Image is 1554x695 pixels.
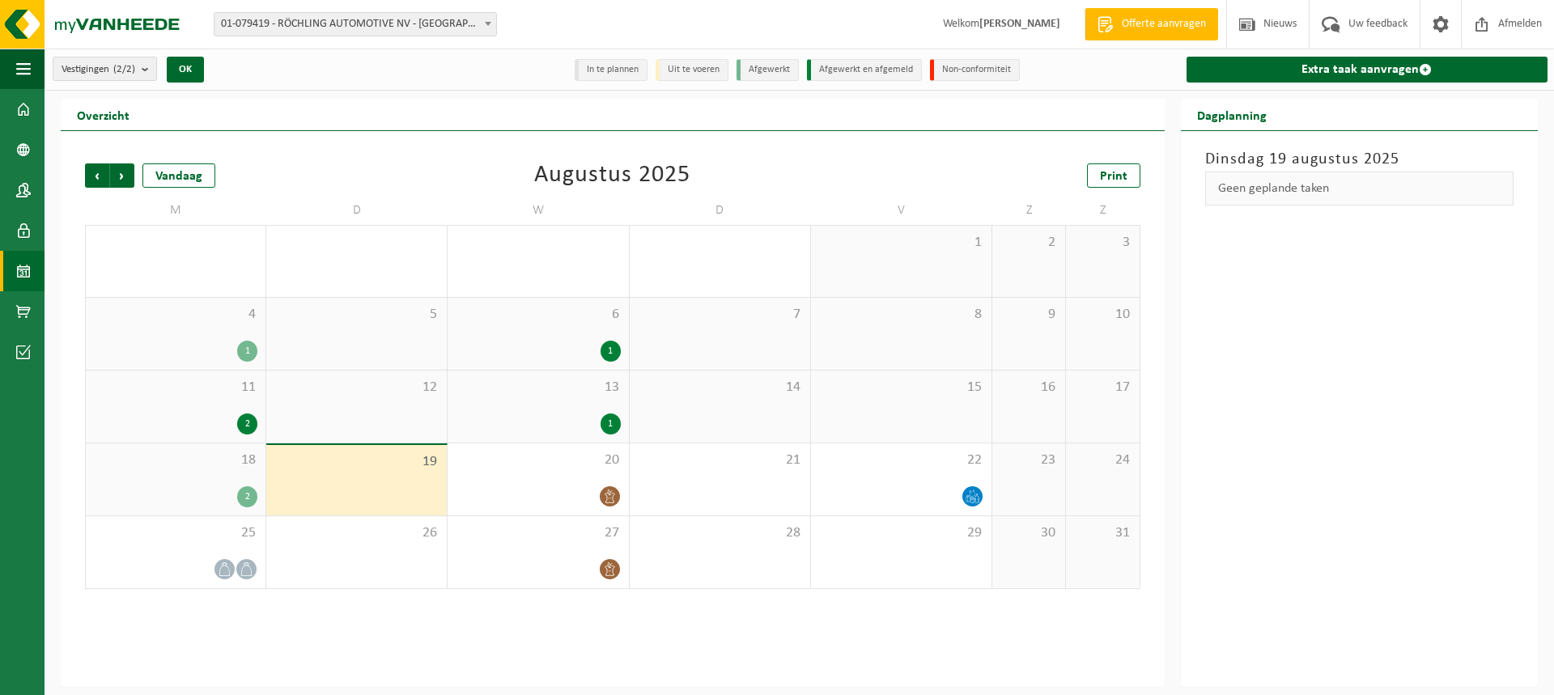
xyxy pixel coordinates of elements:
span: 15 [819,379,983,396]
h2: Dagplanning [1181,99,1283,130]
span: Offerte aanvragen [1118,16,1210,32]
button: OK [167,57,204,83]
a: Print [1087,163,1140,188]
span: 27 [456,524,620,542]
span: 6 [456,306,620,324]
td: V [811,196,992,225]
span: 30 [1000,524,1057,542]
span: 28 [638,524,802,542]
span: 17 [1074,379,1131,396]
span: 23 [1000,451,1057,469]
li: Afgewerkt en afgemeld [807,59,922,81]
span: 3 [1074,234,1131,252]
button: Vestigingen(2/2) [53,57,157,81]
td: D [630,196,811,225]
div: Vandaag [142,163,215,188]
a: Extra taak aanvragen [1187,57,1548,83]
h3: Dinsdag 19 augustus 2025 [1205,147,1514,172]
li: Non-conformiteit [930,59,1020,81]
span: 01-079419 - RÖCHLING AUTOMOTIVE NV - GIJZEGEM [214,12,497,36]
span: 12 [274,379,439,396]
span: 29 [819,524,983,542]
td: Z [1066,196,1140,225]
td: M [85,196,266,225]
span: Volgende [110,163,134,188]
span: 18 [94,451,257,469]
span: 24 [1074,451,1131,469]
span: 14 [638,379,802,396]
span: Print [1100,170,1127,183]
li: Uit te voeren [656,59,728,81]
span: 4 [94,306,257,324]
h2: Overzicht [61,99,146,130]
span: 8 [819,306,983,324]
li: In te plannen [575,59,647,81]
span: 25 [94,524,257,542]
span: 13 [456,379,620,396]
span: 31 [1074,524,1131,542]
span: 26 [274,524,439,542]
count: (2/2) [113,64,135,74]
div: 2 [237,413,257,434]
span: 1 [819,234,983,252]
div: 1 [237,341,257,362]
span: 2 [1000,234,1057,252]
span: Vestigingen [62,57,135,82]
div: 1 [601,413,621,434]
span: 11 [94,379,257,396]
span: 21 [638,451,802,469]
td: D [266,196,448,225]
span: 5 [274,306,439,324]
span: 22 [819,451,983,469]
li: Afgewerkt [737,59,799,81]
div: Geen geplande taken [1205,172,1514,206]
strong: [PERSON_NAME] [979,18,1060,30]
span: 10 [1074,306,1131,324]
span: 9 [1000,306,1057,324]
div: Augustus 2025 [534,163,690,188]
span: 19 [274,453,439,471]
td: Z [992,196,1066,225]
span: 7 [638,306,802,324]
div: 2 [237,486,257,507]
a: Offerte aanvragen [1085,8,1218,40]
span: 16 [1000,379,1057,396]
span: 20 [456,451,620,469]
td: W [448,196,629,225]
span: Vorige [85,163,109,188]
span: 01-079419 - RÖCHLING AUTOMOTIVE NV - GIJZEGEM [214,13,496,36]
div: 1 [601,341,621,362]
